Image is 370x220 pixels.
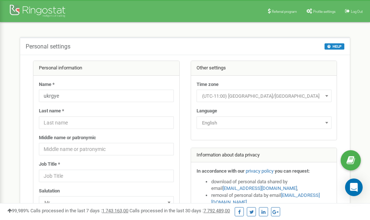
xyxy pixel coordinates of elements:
span: Mr. [39,196,174,209]
h5: Personal settings [26,43,70,50]
span: (UTC-11:00) Pacific/Midway [197,90,331,102]
strong: In accordance with our [197,168,245,174]
div: Information about data privacy [191,148,337,163]
strong: you can request: [275,168,310,174]
input: Last name [39,116,174,129]
span: English [197,116,331,129]
span: Mr. [41,198,171,208]
li: removal of personal data by email , [211,192,331,206]
input: Middle name or patronymic [39,143,174,155]
label: Middle name or patronymic [39,134,96,141]
a: privacy policy [246,168,274,174]
span: Calls processed in the last 30 days : [129,208,230,213]
label: Salutation [39,188,60,195]
div: Personal information [33,61,179,76]
span: 99,989% [7,208,29,213]
label: Time zone [197,81,219,88]
input: Name [39,90,174,102]
label: Last name * [39,108,64,115]
u: 7 792 489,00 [204,208,230,213]
div: Open Intercom Messenger [345,178,363,196]
label: Language [197,108,217,115]
li: download of personal data shared by email , [211,178,331,192]
span: (UTC-11:00) Pacific/Midway [199,91,329,101]
span: Referral program [272,10,297,14]
span: English [199,118,329,128]
button: HELP [325,43,344,50]
span: Calls processed in the last 7 days : [30,208,128,213]
div: Other settings [191,61,337,76]
label: Job Title * [39,161,60,168]
label: Name * [39,81,55,88]
input: Job Title [39,170,174,182]
span: Profile settings [313,10,336,14]
u: 1 743 163,00 [102,208,128,213]
a: [EMAIL_ADDRESS][DOMAIN_NAME] [223,185,297,191]
span: Log Out [351,10,363,14]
